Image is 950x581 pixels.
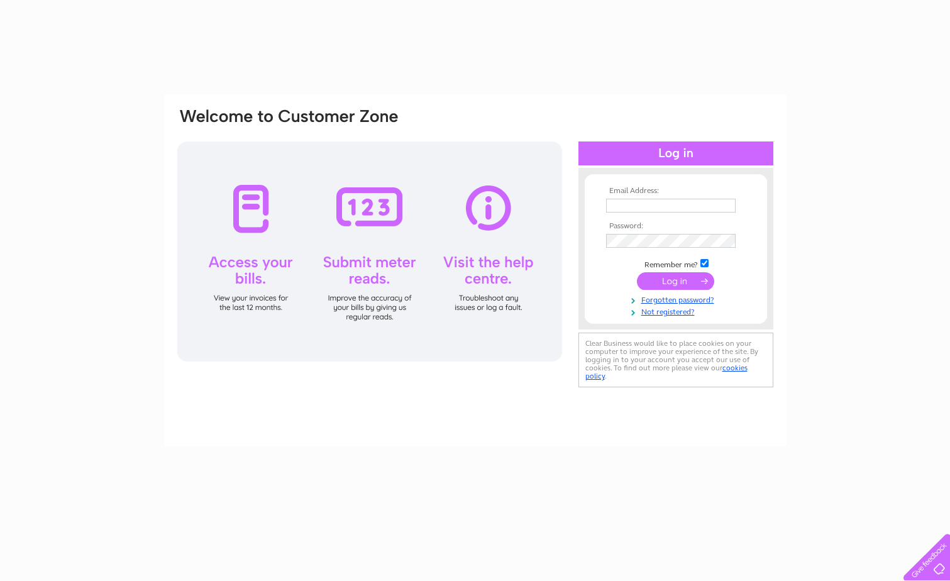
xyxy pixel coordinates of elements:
[578,333,773,387] div: Clear Business would like to place cookies on your computer to improve your experience of the sit...
[637,272,714,290] input: Submit
[603,187,749,196] th: Email Address:
[606,293,749,305] a: Forgotten password?
[603,257,749,270] td: Remember me?
[603,222,749,231] th: Password:
[585,363,748,380] a: cookies policy
[606,305,749,317] a: Not registered?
